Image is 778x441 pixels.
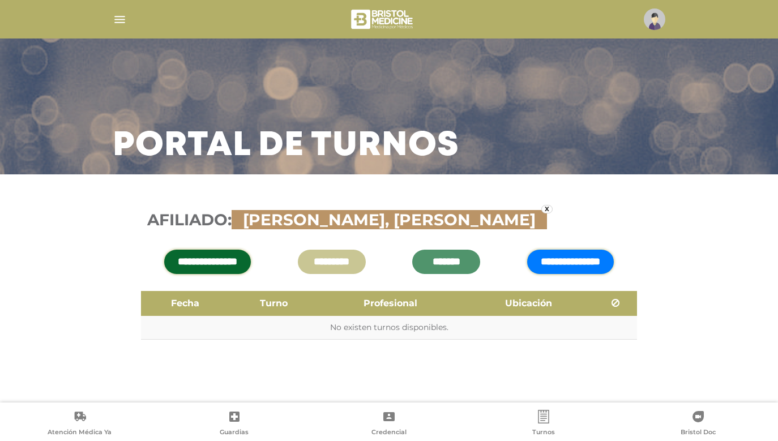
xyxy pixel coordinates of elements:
th: Fecha [141,291,230,316]
a: Credencial [311,410,466,439]
img: bristol-medicine-blanco.png [349,6,417,33]
th: Turno [230,291,318,316]
td: No existen turnos disponibles. [141,316,637,340]
img: profile-placeholder.svg [644,8,665,30]
a: x [541,205,553,213]
h3: Afiliado: [147,211,631,230]
span: Turnos [532,428,555,438]
span: [PERSON_NAME], [PERSON_NAME] [237,210,541,229]
span: Bristol Doc [681,428,716,438]
a: Guardias [157,410,311,439]
a: Atención Médica Ya [2,410,157,439]
img: Cober_menu-lines-white.svg [113,12,127,27]
span: Atención Médica Ya [48,428,112,438]
a: Bristol Doc [621,410,776,439]
th: Ubicación [463,291,594,316]
th: Profesional [317,291,463,316]
a: Turnos [467,410,621,439]
span: Guardias [220,428,249,438]
span: Credencial [371,428,407,438]
h3: Portal de turnos [113,131,459,161]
